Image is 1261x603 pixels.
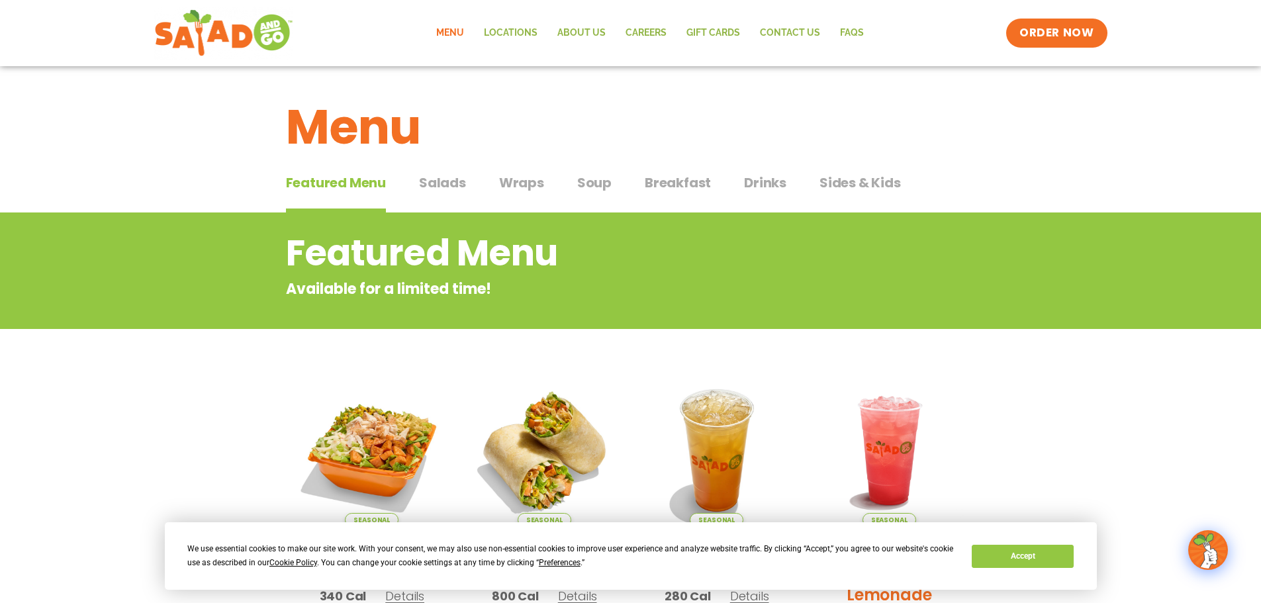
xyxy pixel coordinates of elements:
span: Featured Menu [286,173,386,193]
img: wpChatIcon [1190,532,1227,569]
span: Drinks [744,173,786,193]
img: Product photo for Apple Cider Lemonade [641,374,794,527]
a: About Us [547,18,616,48]
span: Seasonal [518,513,571,527]
a: Careers [616,18,677,48]
span: Seasonal [690,513,743,527]
span: Seasonal [345,513,398,527]
span: Salads [419,173,466,193]
p: Available for a limited time! [286,278,869,300]
div: We use essential cookies to make our site work. With your consent, we may also use non-essential ... [187,542,956,570]
h2: Featured Menu [286,226,869,280]
span: Soup [577,173,612,193]
button: Accept [972,545,1074,568]
div: Cookie Consent Prompt [165,522,1097,590]
span: Sides & Kids [819,173,901,193]
a: Locations [474,18,547,48]
span: Cookie Policy [269,558,317,567]
a: GIFT CARDS [677,18,750,48]
span: ORDER NOW [1019,25,1094,41]
span: Wraps [499,173,544,193]
a: Contact Us [750,18,830,48]
img: Product photo for Southwest Harvest Salad [296,374,449,527]
div: Tabbed content [286,168,976,213]
nav: Menu [426,18,874,48]
h1: Menu [286,91,976,163]
span: Seasonal [863,513,916,527]
span: Breakfast [645,173,711,193]
img: new-SAG-logo-768×292 [154,7,294,60]
a: ORDER NOW [1006,19,1107,48]
a: Menu [426,18,474,48]
img: Product photo for Blackberry Bramble Lemonade [813,374,966,527]
a: FAQs [830,18,874,48]
span: Preferences [539,558,581,567]
img: Product photo for Southwest Harvest Wrap [468,374,621,527]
